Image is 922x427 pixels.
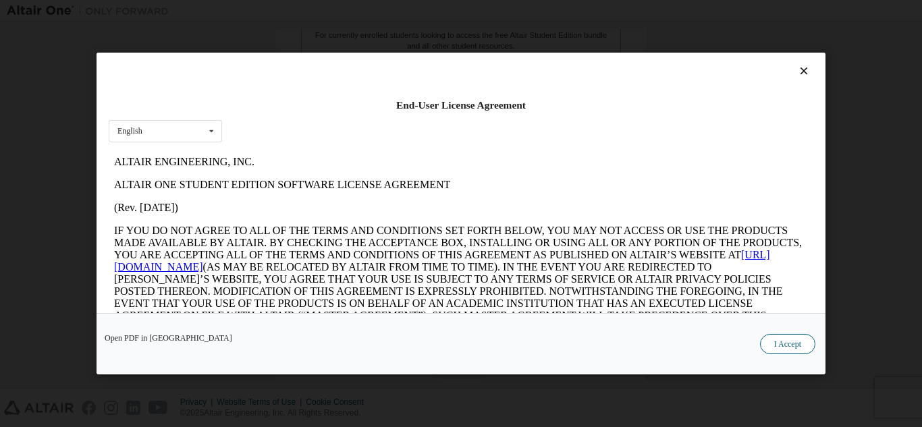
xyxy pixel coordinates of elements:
p: ALTAIR ENGINEERING, INC. [5,5,699,18]
p: (Rev. [DATE]) [5,51,699,63]
p: IF YOU DO NOT AGREE TO ALL OF THE TERMS AND CONDITIONS SET FORTH BELOW, YOU MAY NOT ACCESS OR USE... [5,74,699,183]
div: English [117,127,142,135]
p: ALTAIR ONE STUDENT EDITION SOFTWARE LICENSE AGREEMENT [5,28,699,40]
a: Open PDF in [GEOGRAPHIC_DATA] [105,334,232,342]
div: End-User License Agreement [109,98,813,112]
a: [URL][DOMAIN_NAME] [5,98,661,122]
button: I Accept [760,334,815,354]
